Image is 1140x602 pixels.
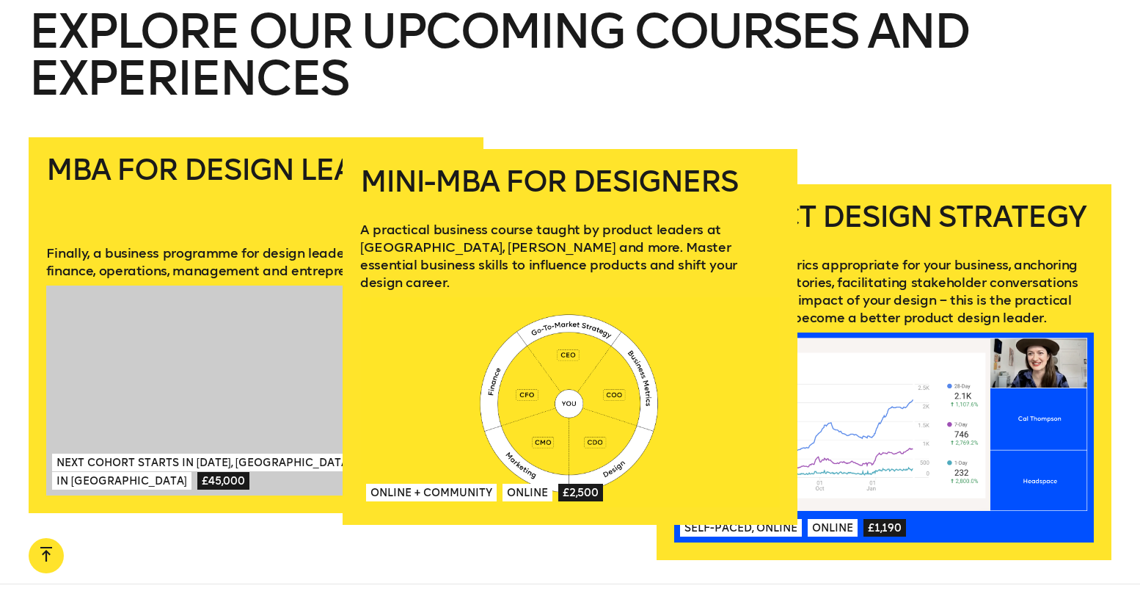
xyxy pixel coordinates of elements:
[808,519,858,537] span: Online
[197,472,249,490] span: £45,000
[46,244,466,280] p: Finally, a business programme for design leaders. Learn about finance, operations, management and...
[558,484,603,501] span: £2,500
[503,484,552,501] span: Online
[52,454,428,471] span: Next Cohort Starts in [DATE], [GEOGRAPHIC_DATA] & [US_STATE]
[52,472,191,490] span: In [GEOGRAPHIC_DATA]
[674,202,1094,239] h2: Product Design Strategy
[680,519,802,537] span: Self-paced, Online
[366,484,497,501] span: Online + Community
[46,155,466,227] h2: MBA for Design Leaders
[29,8,1111,137] h2: Explore our upcoming courses and experiences
[863,519,906,537] span: £1,190
[360,167,780,203] h2: Mini-MBA for Designers
[657,184,1111,560] a: Product Design StrategyFrom choosing metrics appropriate for your business, anchoring them with h...
[360,221,780,291] p: A practical business course taught by product leaders at [GEOGRAPHIC_DATA], [PERSON_NAME] and mor...
[29,137,483,513] a: MBA for Design LeadersFinally, a business programme for design leaders. Learn about finance, oper...
[343,149,797,525] a: Mini-MBA for DesignersA practical business course taught by product leaders at [GEOGRAPHIC_DATA],...
[674,256,1094,327] p: From choosing metrics appropriate for your business, anchoring them with human stories, facilitat...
